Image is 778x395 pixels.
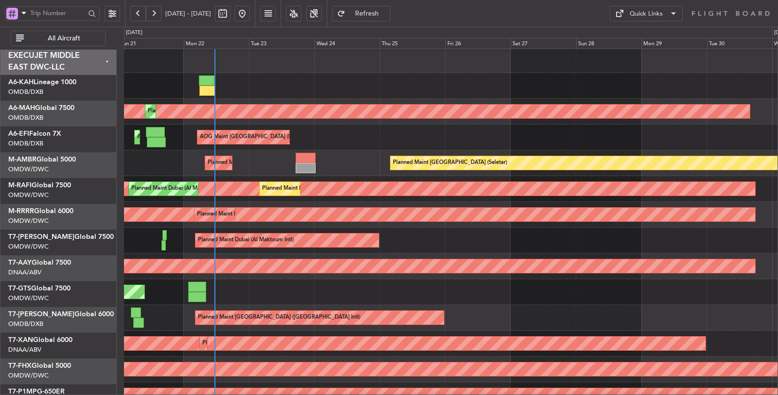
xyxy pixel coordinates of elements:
input: Trip Number [30,6,85,20]
span: M-RRRR [8,208,34,215]
button: Refresh [332,6,390,21]
a: OMDW/DWC [8,216,49,225]
a: OMDW/DWC [8,294,49,303]
div: Planned Maint Dubai (Al Maktoum Intl) [198,233,294,248]
a: DNAA/ABV [8,345,41,354]
div: [DATE] [126,29,142,37]
div: Planned Maint [GEOGRAPHIC_DATA] ([GEOGRAPHIC_DATA] Intl) [148,104,310,119]
div: Planned Maint Dubai (Al Maktoum Intl) [197,207,293,222]
span: T7-[PERSON_NAME] [8,233,74,240]
div: AOG Maint [GEOGRAPHIC_DATA] (Dubai Intl) [200,130,314,144]
div: Planned Maint Dubai (Al Maktoum Intl) [208,156,303,170]
span: T7-[PERSON_NAME] [8,311,74,318]
div: Mon 29 [641,38,707,50]
span: T7-FHX [8,362,32,369]
span: M-AMBR [8,156,36,163]
a: T7-AAYGlobal 7500 [8,259,71,266]
div: Planned Maint Dubai (Al Maktoum Intl) [131,181,227,196]
a: OMDW/DWC [8,165,49,174]
span: M-RAFI [8,182,32,189]
a: M-AMBRGlobal 5000 [8,156,76,163]
span: T7-XAN [8,337,33,343]
div: Planned Maint [GEOGRAPHIC_DATA] ([GEOGRAPHIC_DATA] Intl) [198,310,360,325]
a: T7-P1MPG-650ER [8,388,65,395]
a: T7-GTSGlobal 7500 [8,285,71,292]
a: DNAA/ABV [8,268,41,277]
a: M-RRRRGlobal 6000 [8,208,73,215]
a: T7-[PERSON_NAME]Global 6000 [8,311,114,318]
div: Fri 26 [445,38,511,50]
a: OMDB/DXB [8,113,43,122]
div: Thu 25 [380,38,445,50]
div: Sat 27 [511,38,576,50]
span: All Aircraft [26,35,102,42]
div: Planned Maint Dubai (Al Maktoum Intl) [262,181,358,196]
div: AOG Maint [137,130,165,144]
span: T7-AAY [8,259,32,266]
a: T7-FHXGlobal 5000 [8,362,71,369]
span: Refresh [347,10,387,17]
a: OMDB/DXB [8,320,43,328]
div: Mon 22 [184,38,249,50]
div: Tue 30 [707,38,773,50]
span: T7-P1MP [8,388,37,395]
span: T7-GTS [8,285,31,292]
a: OMDW/DWC [8,242,49,251]
div: Planned Maint [GEOGRAPHIC_DATA] (Seletar) [393,156,507,170]
span: A6-KAH [8,79,34,86]
a: A6-EFIFalcon 7X [8,130,61,137]
a: M-RAFIGlobal 7500 [8,182,71,189]
span: [DATE] - [DATE] [165,9,211,18]
div: Sun 21 [118,38,184,50]
div: Quick Links [630,9,663,19]
a: OMDB/DXB [8,139,43,148]
span: A6-EFI [8,130,29,137]
a: T7-XANGlobal 6000 [8,337,72,343]
div: Wed 24 [315,38,380,50]
div: Tue 23 [249,38,315,50]
div: Planned Maint Dubai (Al Maktoum Intl) [202,336,298,351]
button: All Aircraft [11,31,106,46]
a: OMDW/DWC [8,191,49,199]
div: Sun 28 [576,38,642,50]
a: A6-KAHLineage 1000 [8,79,76,86]
button: Quick Links [610,6,683,21]
span: A6-MAH [8,105,35,111]
a: T7-[PERSON_NAME]Global 7500 [8,233,114,240]
a: OMDW/DWC [8,371,49,380]
a: A6-MAHGlobal 7500 [8,105,74,111]
a: OMDB/DXB [8,88,43,96]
